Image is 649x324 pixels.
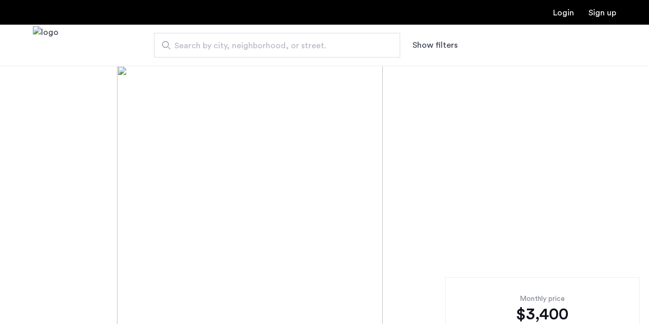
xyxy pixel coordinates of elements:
[154,33,400,58] input: Apartment Search
[33,26,58,65] img: logo
[174,40,371,52] span: Search by city, neighborhood, or street.
[33,26,58,65] a: Cazamio Logo
[588,9,616,17] a: Registration
[412,39,458,51] button: Show or hide filters
[462,294,623,304] div: Monthly price
[553,9,574,17] a: Login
